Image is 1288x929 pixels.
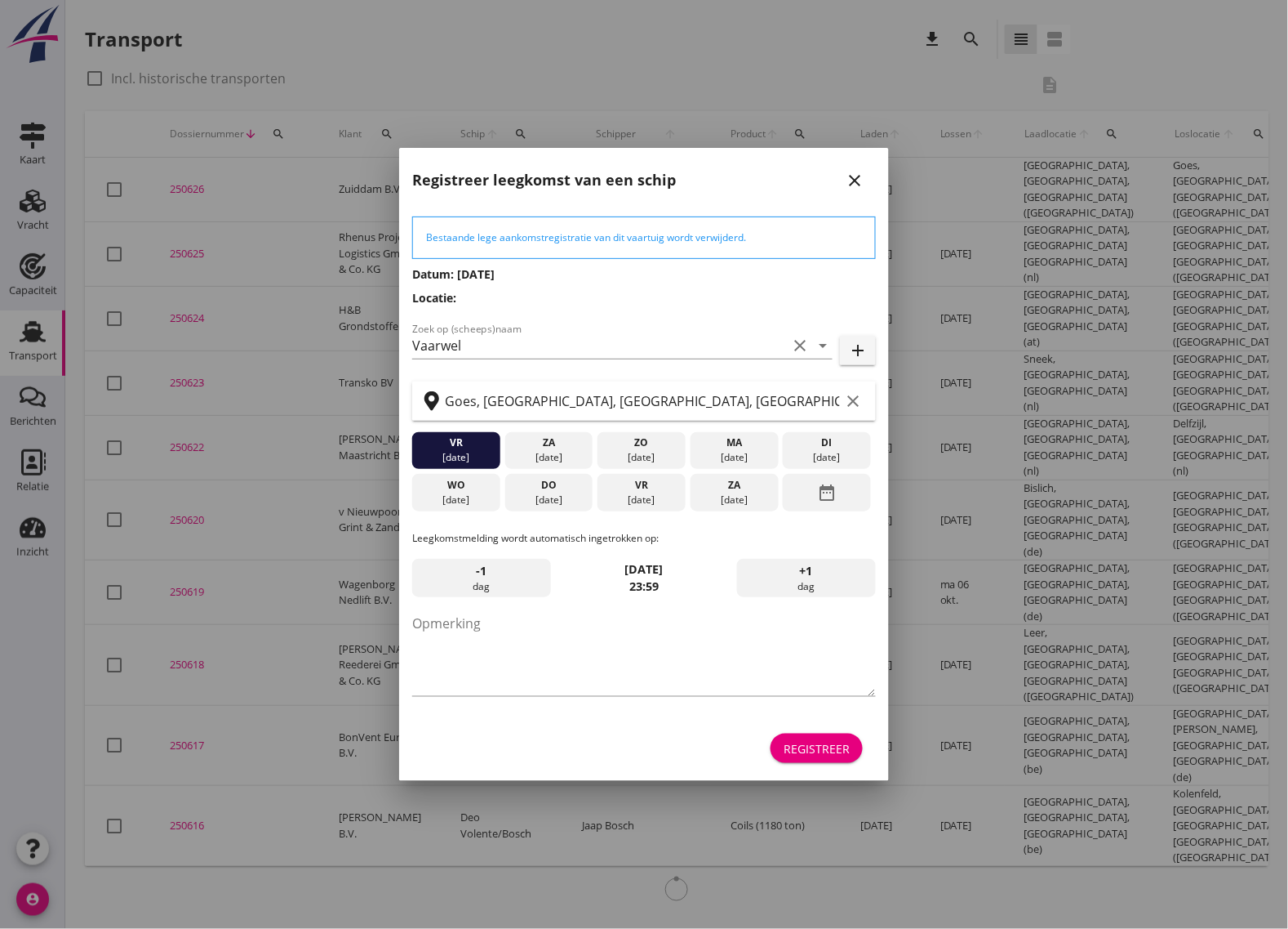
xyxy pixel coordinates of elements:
[695,450,775,465] div: [DATE]
[602,493,682,507] div: [DATE]
[848,341,868,360] i: add
[817,478,837,507] i: date_range
[813,336,833,355] i: arrow_drop_down
[416,450,496,465] div: [DATE]
[412,266,876,283] h3: Datum: [DATE]
[477,562,487,580] span: -1
[843,391,863,411] i: clear
[426,230,862,245] div: Bestaande lege aankomstregistratie van dit vaartuig wordt verwijderd.
[787,435,867,450] div: di
[412,531,876,546] p: Leegkomstmelding wordt automatisch ingetrokken op:
[800,562,813,580] span: +1
[509,450,588,465] div: [DATE]
[695,435,775,450] div: ma
[695,478,775,493] div: za
[790,336,810,355] i: clear
[416,493,496,507] div: [DATE]
[445,388,840,414] input: Zoek op terminal of plaats
[416,478,496,493] div: wo
[602,478,682,493] div: vr
[509,435,588,450] div: za
[784,740,850,757] div: Registreer
[509,493,588,507] div: [DATE]
[625,561,664,577] strong: [DATE]
[737,559,876,598] div: dag
[845,171,864,190] i: close
[787,450,867,465] div: [DATE]
[412,169,676,191] h2: Registreer leegkomst van een schip
[412,333,787,359] input: Zoek op (scheeps)naam
[509,478,588,493] div: do
[771,734,863,763] button: Registreer
[416,435,496,450] div: vr
[629,578,659,594] strong: 23:59
[695,493,775,507] div: [DATE]
[412,289,876,306] h3: Locatie:
[412,559,551,598] div: dag
[412,610,876,696] textarea: Opmerking
[602,435,682,450] div: zo
[602,450,682,465] div: [DATE]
